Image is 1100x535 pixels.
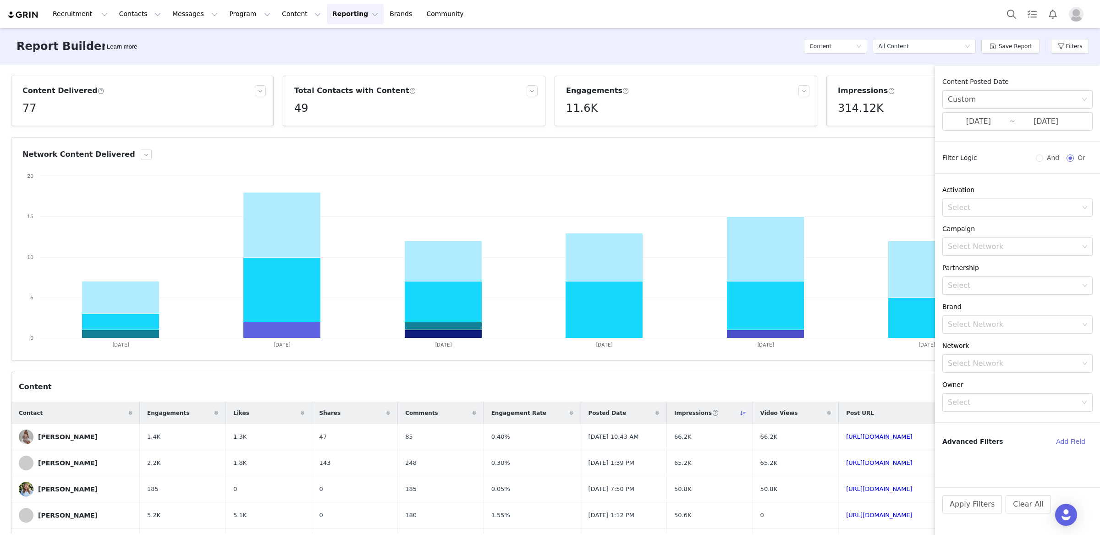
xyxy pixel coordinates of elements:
div: [PERSON_NAME] [38,485,98,493]
button: Recruitment [47,4,113,24]
span: 1.3K [233,432,247,441]
h5: Content [809,39,831,53]
span: 0 [760,511,764,520]
span: 185 [405,485,417,494]
span: 0 [319,511,323,520]
span: 85 [405,432,413,441]
a: [URL][DOMAIN_NAME] [846,459,913,466]
a: Tasks [1022,4,1042,24]
div: Select [948,398,1077,407]
h5: 314.12K [838,100,884,116]
span: 248 [405,458,417,468]
div: Custom [948,91,976,108]
span: Engagement Rate [491,409,546,417]
i: icon: down [1082,400,1087,406]
div: Tooltip anchor [105,42,139,51]
text: 20 [27,173,33,179]
span: 0.40% [491,432,510,441]
span: 66.2K [674,432,691,441]
span: 1.55% [491,511,510,520]
div: All Content [878,39,908,53]
a: Brands [384,4,420,24]
a: [URL][DOMAIN_NAME] [846,433,913,440]
a: [PERSON_NAME] [19,482,132,496]
span: 65.2K [674,458,691,468]
span: 66.2K [760,432,777,441]
h3: Impressions [838,85,895,96]
i: icon: down [1082,322,1088,328]
div: Select Network [948,359,1079,368]
button: Profile [1063,7,1093,22]
button: Content [276,4,326,24]
a: [URL][DOMAIN_NAME] [846,485,913,492]
div: Brand [942,302,1093,312]
span: Advanced Filters [942,437,1003,447]
span: 1.4K [147,432,160,441]
span: 50.6K [674,511,691,520]
span: Engagements [147,409,189,417]
i: icon: down [965,44,970,50]
span: Likes [233,409,249,417]
span: 0.30% [491,458,510,468]
i: icon: down [1082,244,1088,250]
div: Select [948,203,1079,212]
span: 5.2K [147,511,160,520]
text: [DATE] [757,342,774,348]
img: ec9cdd02-7dc9-404a-ac04-32b505e3cfd3--s.jpg [19,482,33,496]
span: [DATE] 1:39 PM [588,458,634,468]
div: [PERSON_NAME] [38,433,98,441]
div: Partnership [942,263,1093,273]
text: [DATE] [435,342,452,348]
span: [DATE] 7:50 PM [588,485,634,494]
span: Contact [19,409,43,417]
button: Save Report [981,39,1039,54]
i: icon: down [856,44,862,50]
span: Shares [319,409,341,417]
span: Or [1074,154,1089,161]
h3: Engagements [566,85,629,96]
button: Notifications [1043,4,1063,24]
button: Messages [167,4,223,24]
div: Network [942,341,1093,351]
i: icon: down [1082,361,1088,367]
button: Add Field [1049,434,1093,449]
h3: Total Contacts with Content [294,85,416,96]
a: Community [421,4,473,24]
span: Posted Date [588,409,627,417]
div: Open Intercom Messenger [1055,504,1077,526]
span: 0 [319,485,323,494]
a: [PERSON_NAME] [19,430,132,444]
input: End date [1015,116,1077,127]
button: Reporting [327,4,384,24]
span: Post URL [846,409,874,417]
i: icon: down [1082,283,1088,289]
a: [PERSON_NAME] [19,508,132,523]
span: Impressions [674,409,719,417]
span: 1.8K [233,458,247,468]
i: icon: down [1082,97,1087,103]
span: And [1043,154,1063,161]
div: Content [19,381,52,392]
button: Filters [1051,39,1089,54]
button: Contacts [114,4,166,24]
span: 2.2K [147,458,160,468]
div: [PERSON_NAME] [38,512,98,519]
span: 180 [405,511,417,520]
text: 10 [27,254,33,260]
div: Owner [942,380,1093,390]
text: [DATE] [112,342,129,348]
div: [PERSON_NAME] [38,459,98,467]
span: Filter Logic [942,153,977,163]
a: grin logo [7,11,39,19]
img: placeholder-profile.jpg [1069,7,1083,22]
span: 5.1K [233,511,247,520]
a: [PERSON_NAME] [19,456,132,470]
span: 185 [147,485,159,494]
button: Program [224,4,276,24]
div: Select Network [948,242,1079,251]
span: 65.2K [760,458,777,468]
a: [URL][DOMAIN_NAME] [846,512,913,518]
span: [DATE] 1:12 PM [588,511,634,520]
span: 50.8K [760,485,777,494]
text: 5 [30,294,33,301]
